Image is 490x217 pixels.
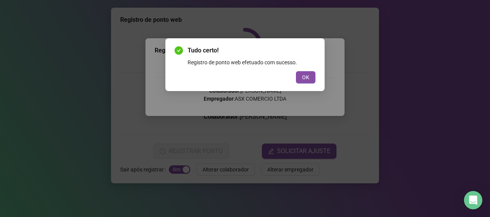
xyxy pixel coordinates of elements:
span: OK [302,73,309,82]
button: OK [296,71,315,83]
div: Open Intercom Messenger [464,191,482,209]
span: Tudo certo! [188,46,315,55]
span: check-circle [175,46,183,55]
div: Registro de ponto web efetuado com sucesso. [188,58,315,67]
